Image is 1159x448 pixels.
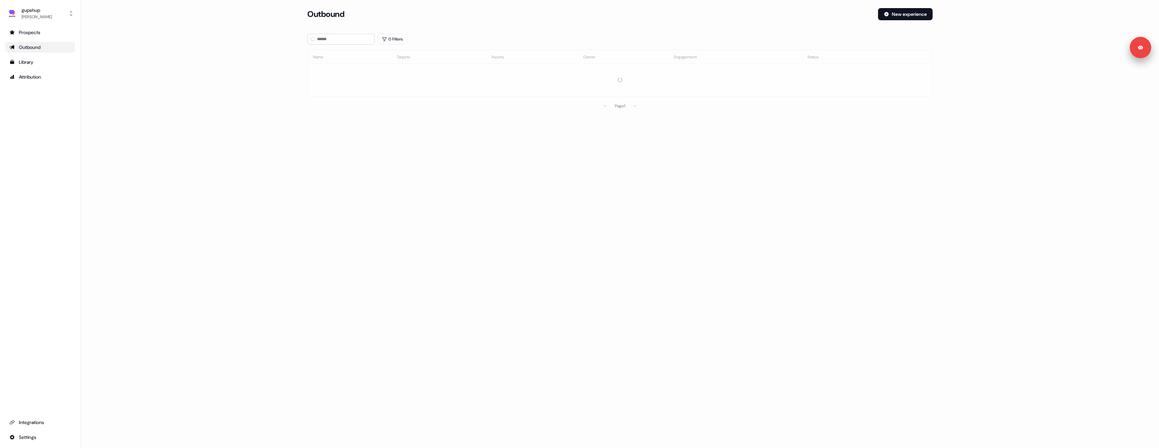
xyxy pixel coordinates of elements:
div: Library [9,59,71,65]
div: Integrations [9,419,71,426]
a: Go to templates [5,57,75,67]
button: gupshup[PERSON_NAME] [5,5,75,22]
a: Go to integrations [5,417,75,428]
div: Outbound [9,44,71,51]
div: Attribution [9,74,71,80]
div: [PERSON_NAME] [22,13,52,20]
h3: Outbound [307,9,344,19]
div: Prospects [9,29,71,36]
a: Go to attribution [5,72,75,82]
a: Go to outbound experience [5,42,75,53]
div: Settings [9,434,71,441]
a: Go to integrations [5,432,75,443]
button: 0 Filters [377,34,407,45]
a: Go to prospects [5,27,75,38]
div: gupshup [22,7,52,13]
button: New experience [878,8,933,20]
